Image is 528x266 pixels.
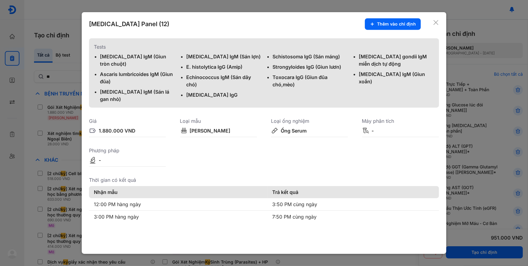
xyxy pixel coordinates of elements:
[359,53,434,67] div: [MEDICAL_DATA] gondii IgM miễn dịch tự động
[186,91,262,98] div: [MEDICAL_DATA] IgG
[273,53,348,60] div: Schistosoma IgG (Sán máng)
[190,127,231,134] div: [PERSON_NAME]
[372,127,374,134] div: -
[89,20,169,28] div: [MEDICAL_DATA] Panel (12)
[100,53,175,67] div: [MEDICAL_DATA] IgM (Giun tròn chuột)
[365,18,421,30] button: Thêm vào chỉ định
[281,127,307,134] div: Ống Serum
[100,88,175,103] div: [MEDICAL_DATA] IgM (Sán lá gan nhỏ)
[359,71,434,85] div: [MEDICAL_DATA] IgM (Giun xoắn)
[89,117,166,125] div: Giá
[186,74,262,88] div: Echinococcus IgM (Sán dây chó)
[273,63,348,71] div: Strongyloides IgG (Giun lươn)
[100,71,175,85] div: Ascaris lumbricoides IgM (Giun đũa)
[271,117,348,125] div: Loại ống nghiệm
[89,176,439,184] div: Thời gian có kết quả
[89,186,267,198] th: Nhận mẫu
[180,117,257,125] div: Loại mẫu
[186,63,262,71] div: E. histolytica IgG (Amip)
[89,211,267,223] td: 3:00 PM hàng ngày
[267,198,439,211] td: 3:50 PM cùng ngày
[94,43,434,50] div: Tests
[267,186,439,198] th: Trả kết quả
[89,147,166,154] div: Phương pháp
[186,53,262,60] div: [MEDICAL_DATA] IgM (Sán lợn)
[99,127,135,134] div: 1.880.000 VND
[267,211,439,223] td: 7:50 PM cùng ngày
[362,117,439,125] div: Máy phân tích
[99,157,101,164] div: -
[89,198,267,211] td: 12:00 PM hàng ngày
[273,74,348,88] div: Toxocara IgG (Giun đũa chó,mèo)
